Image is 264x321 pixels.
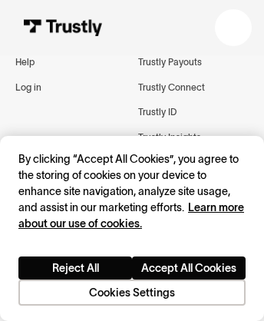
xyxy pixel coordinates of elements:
[138,104,177,121] a: Trustly ID
[18,151,246,306] div: Privacy
[23,19,103,36] img: Trustly Logo
[18,151,246,232] div: By clicking “Accept All Cookies”, you agree to the storing of cookies on your device to enhance s...
[18,256,132,280] button: Reject All
[18,280,246,306] button: Cookies Settings
[132,256,246,280] button: Accept All Cookies
[138,130,201,146] a: Trustly Insights
[138,80,205,96] a: Trustly Connect
[15,80,41,96] a: Log in
[138,55,202,71] a: Trustly Payouts
[15,55,35,71] a: Help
